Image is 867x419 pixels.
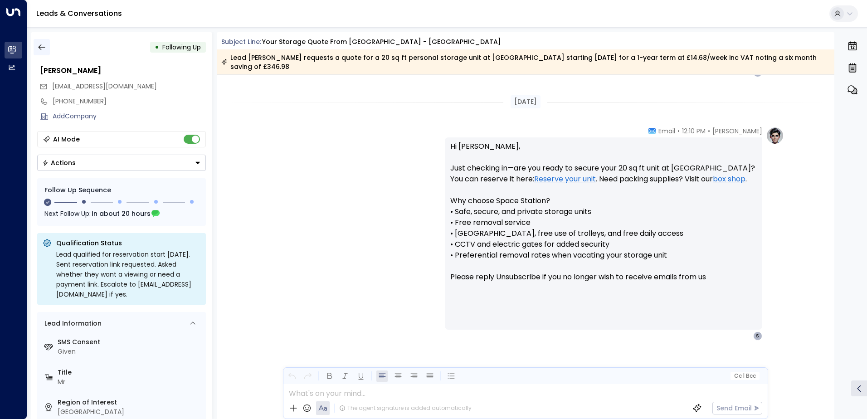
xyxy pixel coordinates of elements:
div: Mr [58,377,202,387]
span: [EMAIL_ADDRESS][DOMAIN_NAME] [52,82,157,91]
p: Qualification Status [56,239,200,248]
a: Reserve your unit [534,174,596,185]
img: profile-logo.png [766,127,784,145]
p: Hi [PERSON_NAME], Just checking in—are you ready to secure your 20 sq ft unit at [GEOGRAPHIC_DATA... [450,141,757,293]
span: Email [658,127,675,136]
label: Title [58,368,202,377]
div: Lead qualified for reservation start [DATE]. Sent reservation link requested. Asked whether they ... [56,249,200,299]
div: [PHONE_NUMBER] [53,97,206,106]
div: AI Mode [53,135,80,144]
div: The agent signature is added automatically [339,404,472,412]
div: [GEOGRAPHIC_DATA] [58,407,202,417]
span: Cc Bcc [734,373,755,379]
div: • [155,39,159,55]
div: AddCompany [53,112,206,121]
span: Following Up [162,43,201,52]
a: box shop [713,174,745,185]
button: Cc|Bcc [730,372,759,380]
div: [PERSON_NAME] [40,65,206,76]
span: 12:10 PM [682,127,706,136]
div: Your storage quote from [GEOGRAPHIC_DATA] - [GEOGRAPHIC_DATA] [262,37,501,47]
div: Next Follow Up: [44,209,199,219]
div: Actions [42,159,76,167]
div: Button group with a nested menu [37,155,206,171]
span: | [743,373,745,379]
button: Actions [37,155,206,171]
span: • [677,127,680,136]
span: sarfraz247@gmail.com [52,82,157,91]
div: Lead Information [41,319,102,328]
div: Follow Up Sequence [44,185,199,195]
button: Redo [302,370,313,382]
a: Leads & Conversations [36,8,122,19]
span: [PERSON_NAME] [712,127,762,136]
button: Undo [286,370,297,382]
div: Given [58,347,202,356]
span: In about 20 hours [92,209,151,219]
div: S [753,331,762,341]
div: Lead [PERSON_NAME] requests a quote for a 20 sq ft personal storage unit at [GEOGRAPHIC_DATA] sta... [221,53,829,71]
span: • [708,127,710,136]
span: Subject Line: [221,37,261,46]
label: SMS Consent [58,337,202,347]
div: [DATE] [511,95,541,108]
label: Region of Interest [58,398,202,407]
